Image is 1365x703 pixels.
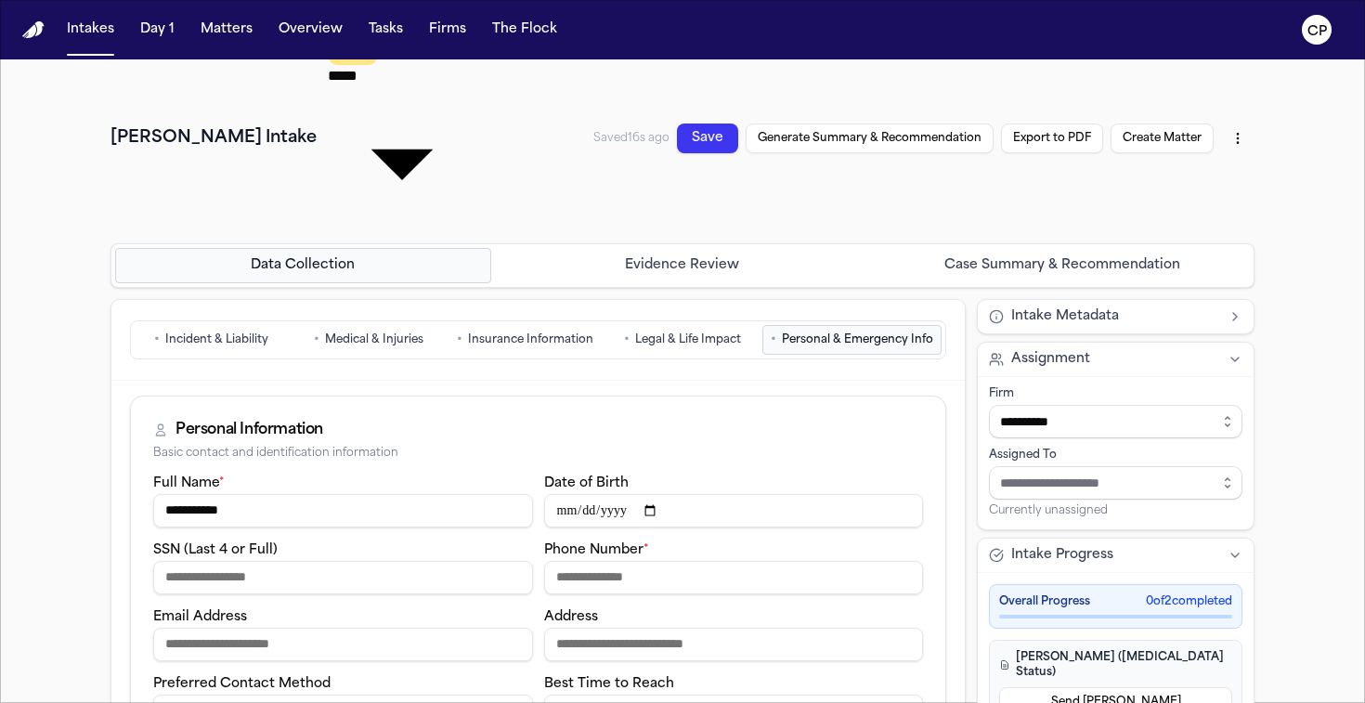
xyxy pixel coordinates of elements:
button: Tasks [361,13,410,46]
button: Assignment [978,343,1254,376]
span: • [154,331,160,349]
button: Generate Summary & Recommendation [746,124,994,153]
span: Legal & Life Impact [635,332,741,347]
input: Email address [153,628,533,661]
button: Go to Insurance Information [448,325,602,355]
span: • [314,331,319,349]
label: Preferred Contact Method [153,677,331,691]
button: Export to PDF [1001,124,1103,153]
label: Best Time to Reach [544,677,674,691]
span: • [771,331,776,349]
span: Insurance Information [468,332,593,347]
div: Basic contact and identification information [153,447,923,461]
h4: [PERSON_NAME] ([MEDICAL_DATA] Status) [999,650,1232,680]
button: More actions [1221,122,1254,155]
label: Date of Birth [544,476,629,490]
input: Phone number [544,561,924,594]
span: Saved 16s ago [593,133,669,144]
button: Go to Legal & Life Impact [605,325,759,355]
button: Firms [422,13,474,46]
nav: Intake steps [115,248,1250,283]
label: Email Address [153,610,247,624]
h1: [PERSON_NAME] Intake [110,125,317,151]
input: Full name [153,494,533,527]
button: Go to Evidence Review step [495,248,871,283]
button: Go to Data Collection step [115,248,491,283]
button: Go to Incident & Liability [135,325,288,355]
button: Day 1 [133,13,182,46]
input: Select firm [989,405,1242,438]
label: Phone Number [544,543,649,557]
button: Go to Case Summary & Recommendation step [874,248,1250,283]
div: Update intake status [328,42,476,236]
span: Intake Progress [1011,546,1113,565]
span: Incident & Liability [165,332,268,347]
label: Full Name [153,476,225,490]
span: Medical & Injuries [325,332,423,347]
button: Create Matter [1111,124,1214,153]
span: • [457,331,462,349]
input: SSN [153,561,533,594]
input: Assign to staff member [989,466,1242,500]
button: Matters [193,13,260,46]
button: Intake Metadata [978,300,1254,333]
label: Address [544,610,598,624]
span: Intake Metadata [1011,307,1119,326]
input: Address [544,628,924,661]
input: Date of birth [544,494,924,527]
button: Overview [271,13,350,46]
span: Overall Progress [999,594,1090,609]
button: Intake Progress [978,539,1254,572]
div: Personal Information [175,419,323,441]
button: Save [677,124,738,153]
img: Finch Logo [22,21,45,39]
div: Firm [989,386,1242,401]
span: Currently unassigned [989,503,1108,518]
button: Intakes [59,13,122,46]
span: Personal & Emergency Info [782,332,933,347]
button: Go to Personal & Emergency Info [762,325,942,355]
span: • [624,331,630,349]
div: Assigned To [989,448,1242,462]
span: Assignment [1011,350,1090,369]
a: Home [22,21,45,39]
button: The Flock [485,13,565,46]
label: SSN (Last 4 or Full) [153,543,278,557]
span: 0 of 2 completed [1146,594,1232,609]
button: Go to Medical & Injuries [292,325,445,355]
